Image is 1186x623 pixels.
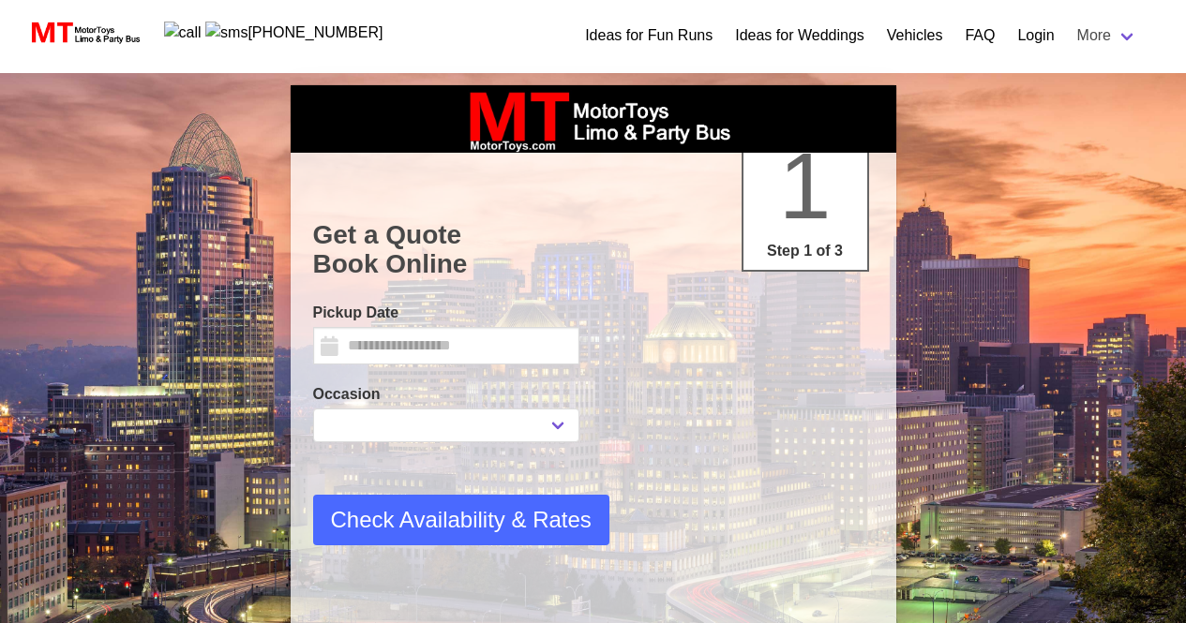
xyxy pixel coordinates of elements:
p: Step 1 of 3 [751,240,860,262]
label: Occasion [313,383,579,406]
img: sms [205,22,248,44]
a: Vehicles [887,24,943,47]
img: MotorToys Logo [26,20,142,46]
img: call [164,22,202,44]
a: Ideas for Fun Runs [585,24,713,47]
img: box_logo_brand.jpeg [453,85,734,153]
button: Check Availability & Rates [313,495,609,545]
a: Ideas for Weddings [735,24,864,47]
span: Check Availability & Rates [331,503,592,537]
a: [PHONE_NUMBER] [153,14,395,52]
a: Login [1017,24,1054,47]
a: FAQ [965,24,995,47]
h1: Get a Quote Book Online [313,220,874,279]
span: [PHONE_NUMBER] [164,24,383,40]
span: 1 [779,133,832,238]
a: More [1066,17,1148,54]
label: Pickup Date [313,302,579,324]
